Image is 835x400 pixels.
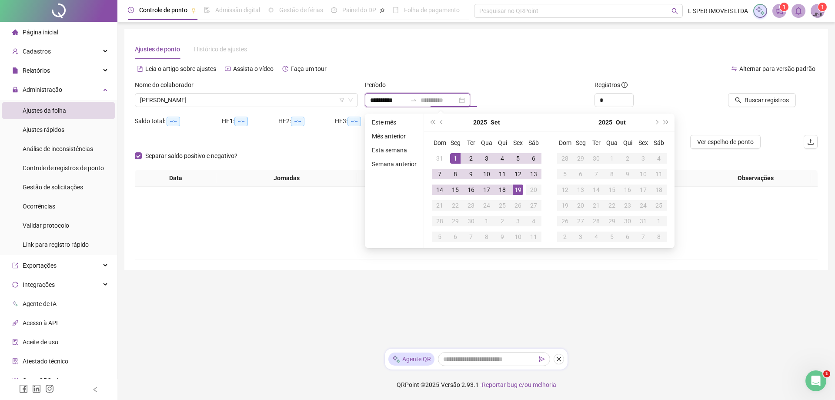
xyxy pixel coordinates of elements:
div: 4 [591,232,601,242]
div: 5 [560,169,570,179]
td: 2025-10-02 [620,151,635,166]
div: Ajustes de ponto [135,44,180,54]
div: 6 [575,169,586,179]
td: 2025-11-03 [573,229,588,245]
td: 2025-09-19 [510,182,526,198]
td: 2025-10-19 [557,198,573,213]
div: 19 [513,185,523,195]
span: Controle de ponto [139,7,187,13]
div: 24 [638,200,648,211]
span: book [393,7,399,13]
td: 2025-09-21 [432,198,448,213]
span: api [12,320,18,326]
div: 30 [622,216,633,226]
span: clock-circle [128,7,134,13]
span: dashboard [331,7,337,13]
label: Período [365,80,391,90]
th: Seg [448,135,463,151]
span: user-add [12,48,18,54]
span: Página inicial [23,29,58,36]
img: sparkle-icon.fc2bf0ac1784a2077858766a79e2daf3.svg [392,355,401,364]
div: 8 [450,169,461,179]
div: 9 [622,169,633,179]
th: Qua [479,135,494,151]
td: 2025-09-25 [494,198,510,213]
div: Saldo total: [135,116,222,126]
td: 2025-09-06 [526,151,541,166]
div: 29 [575,153,586,164]
span: search [735,97,741,103]
td: 2025-10-17 [635,182,651,198]
span: Agente de IA [23,300,57,307]
div: 29 [607,216,617,226]
div: 3 [481,153,492,164]
td: 2025-09-12 [510,166,526,182]
div: 6 [622,232,633,242]
span: Ocorrências [23,203,55,210]
span: upload [807,138,814,145]
th: Observações [700,170,811,187]
span: 1 [783,4,786,10]
td: 2025-09-16 [463,182,479,198]
span: pushpin [380,8,385,13]
td: 2025-10-13 [573,182,588,198]
span: history [282,66,288,72]
div: 14 [434,185,445,195]
td: 2025-09-17 [479,182,494,198]
span: send [539,356,545,362]
td: 2025-11-01 [651,213,667,229]
div: 7 [638,232,648,242]
button: year panel [473,114,487,131]
div: 15 [450,185,461,195]
div: 2 [560,232,570,242]
span: export [12,262,18,269]
div: 1 [450,153,461,164]
span: bell [795,7,802,15]
td: 2025-09-26 [510,198,526,213]
td: 2025-10-03 [635,151,651,166]
div: 10 [481,169,492,179]
div: 6 [450,232,461,242]
td: 2025-10-21 [588,198,604,213]
td: 2025-09-28 [557,151,573,166]
img: 17731 [811,4,824,17]
div: 2 [466,153,476,164]
div: 27 [575,216,586,226]
td: 2025-10-24 [635,198,651,213]
span: linkedin [32,384,41,393]
th: Seg [573,135,588,151]
td: 2025-10-16 [620,182,635,198]
span: close [556,356,562,362]
span: solution [12,358,18,364]
td: 2025-09-08 [448,166,463,182]
span: sun [268,7,274,13]
th: Sex [635,135,651,151]
div: 22 [607,200,617,211]
th: Dom [557,135,573,151]
th: Dom [432,135,448,151]
td: 2025-10-07 [588,166,604,182]
span: Exportações [23,262,57,269]
div: 25 [654,200,664,211]
td: 2025-10-31 [635,213,651,229]
td: 2025-09-13 [526,166,541,182]
span: --:-- [234,117,248,126]
div: 10 [513,232,523,242]
span: 1 [821,4,824,10]
div: 8 [607,169,617,179]
div: 10 [638,169,648,179]
td: 2025-10-05 [432,229,448,245]
td: 2025-09-30 [588,151,604,166]
td: 2025-10-08 [604,166,620,182]
div: 17 [481,185,492,195]
td: 2025-09-11 [494,166,510,182]
span: --:-- [291,117,304,126]
span: file-text [137,66,143,72]
div: 24 [481,200,492,211]
td: 2025-08-31 [432,151,448,166]
td: 2025-10-22 [604,198,620,213]
span: Cadastros [23,48,51,55]
span: Separar saldo positivo e negativo? [142,151,241,161]
span: file-done [204,7,210,13]
td: 2025-10-08 [479,229,494,245]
